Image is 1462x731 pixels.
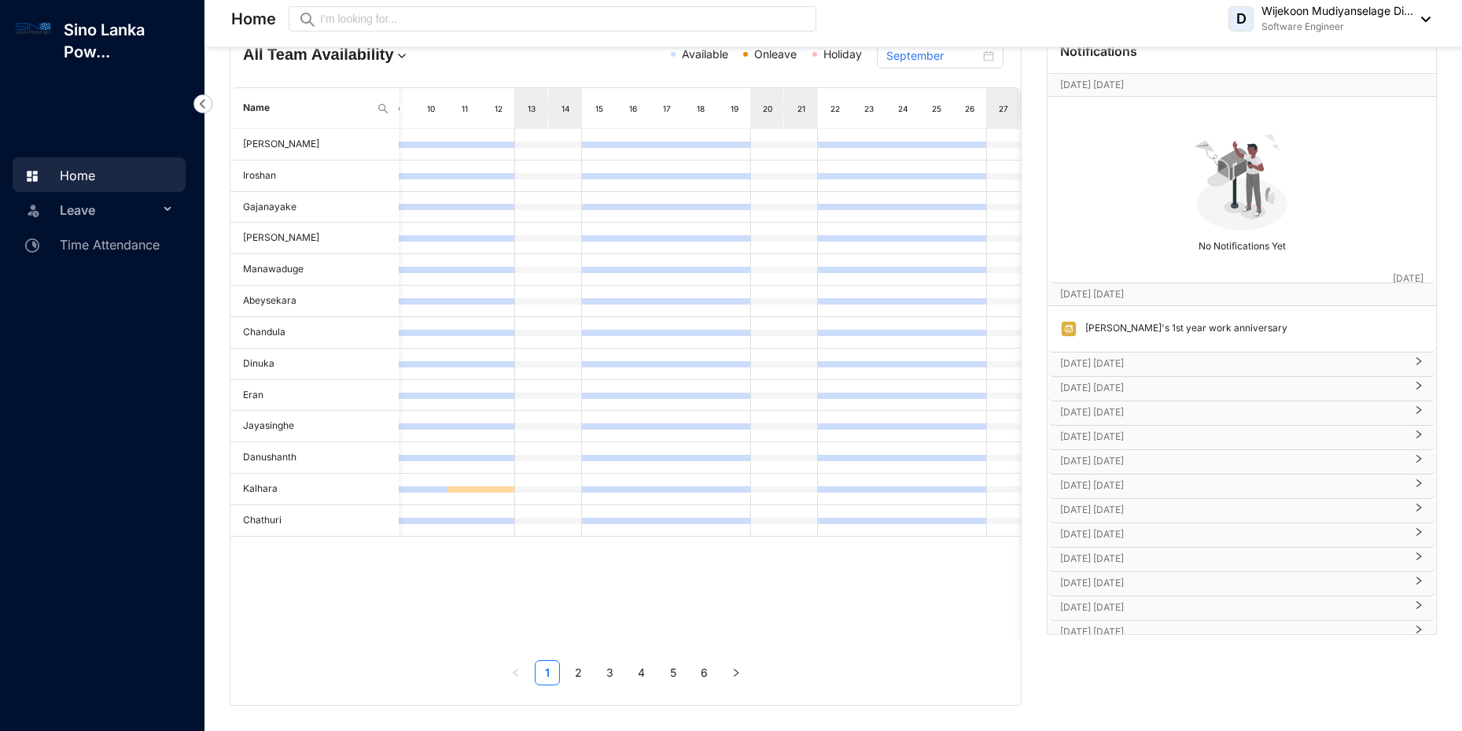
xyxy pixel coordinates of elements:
input: I’m looking for... [320,10,807,28]
div: [DATE] [DATE][DATE] [1048,74,1436,96]
div: 13 [525,101,538,116]
p: [PERSON_NAME]'s 1st year work anniversary [1077,320,1287,338]
span: right [1414,412,1423,415]
img: log [16,19,51,37]
p: [DATE] [1393,271,1423,286]
a: 5 [661,661,685,685]
p: Home [231,8,276,30]
a: 2 [567,661,591,685]
p: [DATE] [DATE] [1060,453,1405,469]
p: [DATE] [DATE] [1060,600,1405,615]
li: Time Attendance [13,227,186,261]
div: 16 [627,101,640,116]
div: 26 [963,101,977,116]
div: [DATE] [DATE] [1048,426,1436,449]
span: Available [682,47,728,61]
img: time-attendance-unselected.8aad090b53826881fffb.svg [25,238,39,253]
input: Select month [886,47,981,65]
span: right [1414,533,1423,537]
div: 14 [559,101,573,116]
li: 1 [535,660,560,685]
span: right [1414,607,1423,610]
div: [DATE] [DATE] [1048,474,1436,498]
img: search.8ce656024d3affaeffe32e5b30621cb7.svg [377,102,389,115]
div: 19 [727,101,741,116]
div: 20 [761,101,774,116]
a: 3 [598,661,622,685]
span: right [1414,436,1423,439]
span: right [1414,582,1423,585]
span: left [511,668,521,677]
td: [PERSON_NAME] [230,223,399,254]
p: [DATE] [DATE] [1060,575,1405,591]
p: [DATE] [DATE] [1060,429,1405,445]
p: [DATE] [DATE] [1060,624,1405,640]
p: Sino Lanka Pow... [51,19,204,63]
td: Abeysekara [230,286,399,317]
td: Jayasinghe [230,411,399,442]
td: Chandula [230,317,399,349]
p: [DATE] [DATE] [1060,551,1405,567]
span: right [1414,387,1423,390]
li: Home [13,157,186,192]
h4: All Team Availability [243,43,497,65]
li: 3 [598,660,623,685]
li: 5 [661,660,686,685]
p: [DATE] [DATE] [1060,526,1405,542]
div: [DATE] [DATE][DATE] [1048,283,1436,305]
p: Notifications [1060,42,1137,61]
a: Time Attendance [20,237,160,253]
p: [DATE] [DATE] [1060,404,1405,420]
td: Kalhara [230,474,399,505]
img: home.c6720e0a13eba0172344.svg [25,169,39,183]
div: 25 [930,101,943,116]
div: [DATE] [DATE] [1048,621,1436,644]
div: 12 [492,101,505,116]
div: 10 [425,101,438,116]
span: D [1236,12,1247,26]
span: right [1414,509,1423,512]
td: [PERSON_NAME] [230,129,399,161]
p: [DATE] [DATE] [1060,356,1405,371]
div: [DATE] [DATE] [1048,401,1436,425]
span: right [1414,558,1423,561]
div: [DATE] [DATE] [1048,353,1436,376]
img: nav-icon-left.19a07721e4dec06a274f6d07517f07b7.svg [193,94,212,113]
div: [DATE] [DATE] [1048,377,1436,401]
span: Name [243,101,370,116]
td: Manawaduge [230,254,399,286]
span: Holiday [823,47,862,61]
button: left [503,660,528,685]
span: right [1414,485,1423,488]
li: Previous Page [503,660,528,685]
p: [DATE] [DATE] [1060,380,1405,396]
div: 21 [795,101,808,116]
div: 23 [863,101,876,116]
td: Danushanth [230,442,399,474]
div: 27 [997,101,1010,116]
p: [DATE] [DATE] [1060,286,1393,302]
div: 11 [458,101,472,116]
p: No Notifications Yet [1052,234,1431,254]
p: Software Engineer [1261,19,1413,35]
span: right [1414,460,1423,463]
p: [DATE] [DATE] [1060,502,1405,518]
li: 4 [629,660,654,685]
img: leave-unselected.2934df6273408c3f84d9.svg [25,202,41,218]
td: Chathuri [230,505,399,537]
span: right [1414,631,1423,634]
div: 18 [694,101,707,116]
span: Leave [60,194,159,226]
td: Gajanayake [230,192,399,223]
a: 1 [536,661,559,685]
span: Onleave [754,47,797,61]
p: [DATE] [DATE] [1060,77,1393,93]
td: Iroshan [230,161,399,192]
li: Next Page [724,660,749,685]
div: [DATE] [DATE] [1048,523,1436,547]
button: right [724,660,749,685]
div: 22 [829,101,842,116]
a: Home [20,168,95,183]
img: no-notification-yet.99f61bb71409b19b567a5111f7a484a1.svg [1188,125,1296,234]
img: dropdown.780994ddfa97fca24b89f58b1de131fa.svg [394,48,410,64]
